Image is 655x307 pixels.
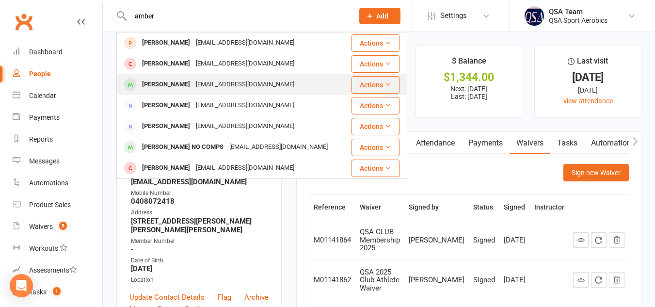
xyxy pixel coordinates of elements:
[12,10,36,34] a: Clubworx
[29,179,68,187] div: Automations
[504,276,526,284] div: [DATE]
[563,164,629,181] button: Sign new Waiver
[309,195,355,220] th: Reference
[29,135,53,143] div: Reports
[309,164,355,179] h3: Waivers
[568,55,608,72] div: Last visit
[129,291,205,303] a: Update Contact Details
[139,161,193,175] div: [PERSON_NAME]
[409,276,464,284] div: [PERSON_NAME]
[351,97,399,114] button: Actions
[29,223,53,230] div: Waivers
[355,195,404,220] th: Waiver
[13,63,102,85] a: People
[131,197,269,206] strong: 0408072418
[314,236,351,244] div: M01141864
[351,160,399,177] button: Actions
[351,139,399,156] button: Actions
[359,8,400,24] button: Add
[549,7,607,16] div: QSA Team
[128,9,347,23] input: Search...
[59,222,67,230] span: 5
[409,132,462,154] a: Attendance
[525,6,544,26] img: thumb_image1645967867.png
[29,201,71,209] div: Product Sales
[549,16,607,25] div: QSA Sport Aerobics
[13,238,102,259] a: Workouts
[473,276,495,284] div: Signed
[351,118,399,135] button: Actions
[13,172,102,194] a: Automations
[139,119,193,133] div: [PERSON_NAME]
[131,275,269,285] div: Location
[376,12,388,20] span: Add
[29,70,51,78] div: People
[550,132,584,154] a: Tasks
[351,55,399,73] button: Actions
[351,34,399,52] button: Actions
[563,97,613,105] a: view attendance
[440,5,467,27] span: Settings
[131,256,269,265] div: Date of Birth
[404,195,469,220] th: Signed by
[29,266,77,274] div: Assessments
[131,178,269,186] strong: [EMAIL_ADDRESS][DOMAIN_NAME]
[131,264,269,273] strong: [DATE]
[29,288,47,296] div: Tasks
[473,236,495,244] div: Signed
[131,217,269,234] strong: [STREET_ADDRESS][PERSON_NAME][PERSON_NAME][PERSON_NAME]
[29,48,63,56] div: Dashboard
[193,57,297,71] div: [EMAIL_ADDRESS][DOMAIN_NAME]
[13,129,102,150] a: Reports
[13,216,102,238] a: Waivers 5
[193,78,297,92] div: [EMAIL_ADDRESS][DOMAIN_NAME]
[452,55,486,72] div: $ Balance
[139,98,193,113] div: [PERSON_NAME]
[584,132,642,154] a: Automations
[360,268,400,292] div: QSA 2025 Club Athlete Waiver
[10,274,33,297] div: Open Intercom Messenger
[314,276,351,284] div: M01141862
[139,140,226,154] div: [PERSON_NAME] NO COMPS
[469,195,499,220] th: Status
[193,119,297,133] div: [EMAIL_ADDRESS][DOMAIN_NAME]
[425,72,513,82] div: $1,344.00
[530,195,569,220] th: Instructor
[131,245,269,254] strong: -
[29,92,56,99] div: Calendar
[53,287,61,295] span: 1
[13,259,102,281] a: Assessments
[139,57,193,71] div: [PERSON_NAME]
[360,228,400,252] div: QSA CLUB Membership 2025
[13,281,102,303] a: Tasks 1
[226,140,331,154] div: [EMAIL_ADDRESS][DOMAIN_NAME]
[13,150,102,172] a: Messages
[193,98,297,113] div: [EMAIL_ADDRESS][DOMAIN_NAME]
[409,236,464,244] div: [PERSON_NAME]
[29,244,58,252] div: Workouts
[29,113,60,121] div: Payments
[139,36,193,50] div: [PERSON_NAME]
[543,85,632,96] div: [DATE]
[29,157,60,165] div: Messages
[462,132,510,154] a: Payments
[193,36,297,50] div: [EMAIL_ADDRESS][DOMAIN_NAME]
[425,85,513,100] p: Next: [DATE] Last: [DATE]
[13,41,102,63] a: Dashboard
[139,78,193,92] div: [PERSON_NAME]
[499,195,530,220] th: Signed
[13,194,102,216] a: Product Sales
[131,189,269,198] div: Mobile Number
[131,237,269,246] div: Member Number
[131,208,269,217] div: Address
[244,291,269,303] a: Archive
[218,291,231,303] a: Flag
[543,72,632,82] div: [DATE]
[13,85,102,107] a: Calendar
[351,76,399,94] button: Actions
[193,161,297,175] div: [EMAIL_ADDRESS][DOMAIN_NAME]
[13,107,102,129] a: Payments
[504,236,526,244] div: [DATE]
[510,132,550,154] a: Waivers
